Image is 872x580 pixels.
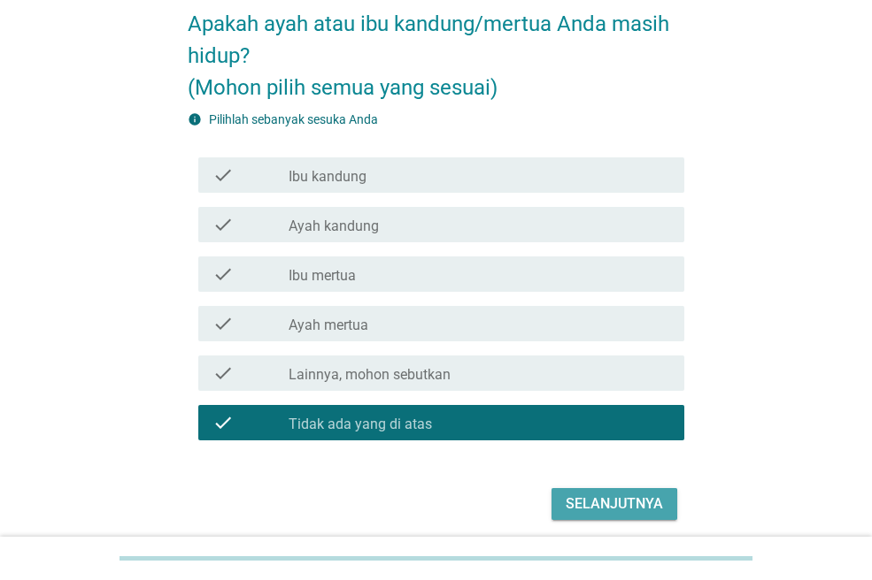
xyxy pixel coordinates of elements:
[188,112,202,126] i: info
[289,366,451,384] label: Lainnya, mohon sebutkan
[212,313,234,334] i: check
[289,217,379,235] label: Ayah kandung
[212,263,234,285] i: check
[289,168,367,186] label: Ibu kandung
[289,416,432,433] label: Tidak ada yang di atas
[289,267,356,285] label: Ibu mertua
[552,488,677,520] button: Selanjutnya
[289,317,368,334] label: Ayah mertua
[212,164,234,186] i: check
[209,112,378,126] label: Pilihlah sebanyak sesuka Anda
[212,214,234,235] i: check
[566,493,663,515] div: Selanjutnya
[212,362,234,384] i: check
[212,412,234,433] i: check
